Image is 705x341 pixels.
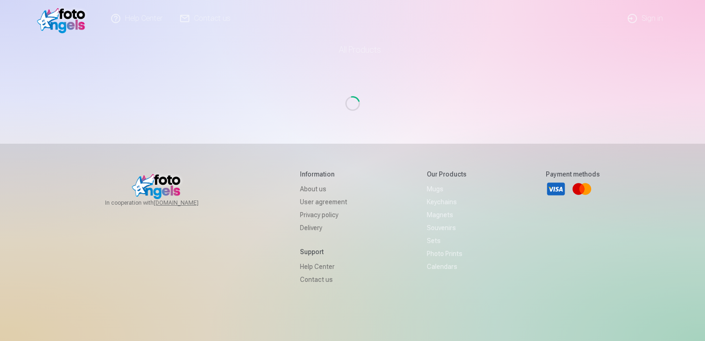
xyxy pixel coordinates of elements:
[427,170,467,179] h5: Our products
[427,195,467,208] a: Keychains
[427,183,467,195] a: Mugs
[300,183,347,195] a: About us
[300,260,347,273] a: Help Center
[427,260,467,273] a: Calendars
[572,179,592,199] a: Mastercard
[313,37,392,63] a: All products
[300,170,347,179] h5: Information
[300,195,347,208] a: User agreement
[300,247,347,256] h5: Support
[427,234,467,247] a: Sets
[427,221,467,234] a: Souvenirs
[300,273,347,286] a: Contact us
[427,208,467,221] a: Magnets
[154,199,221,207] a: [DOMAIN_NAME]
[546,179,566,199] a: Visa
[105,199,221,207] span: In cooperation with
[546,170,600,179] h5: Payment methods
[37,4,90,33] img: /v1
[300,221,347,234] a: Delivery
[427,247,467,260] a: Photo prints
[300,208,347,221] a: Privacy policy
